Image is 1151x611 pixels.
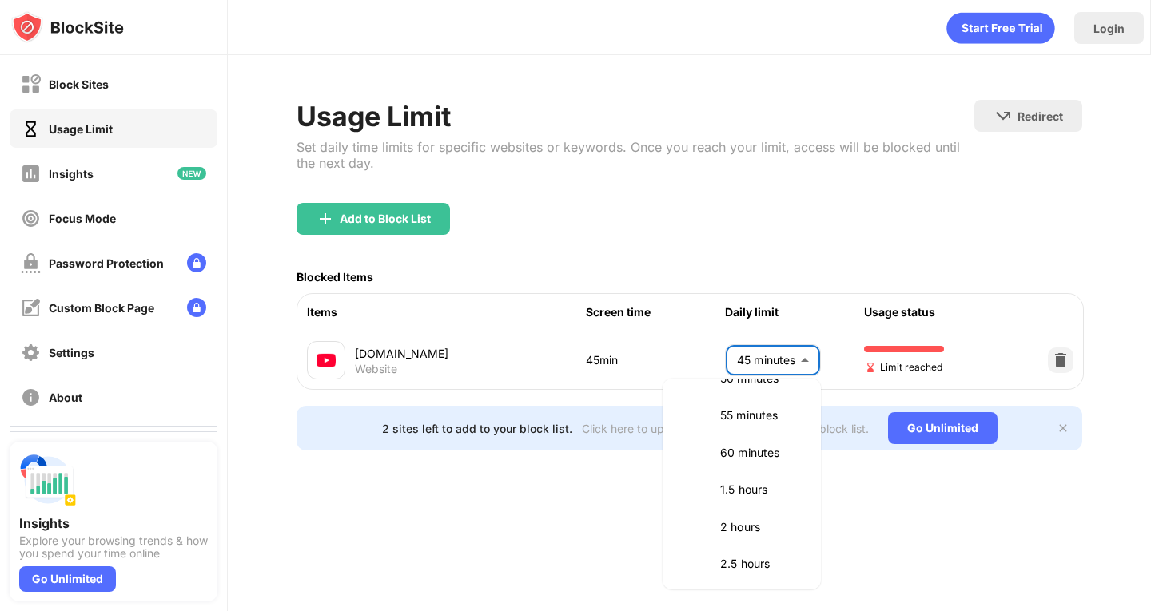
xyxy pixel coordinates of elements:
[720,370,802,387] p: 50 minutes
[720,444,802,462] p: 60 minutes
[720,481,802,498] p: 1.5 hours
[720,518,802,536] p: 2 hours
[720,555,802,573] p: 2.5 hours
[720,407,802,424] p: 55 minutes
